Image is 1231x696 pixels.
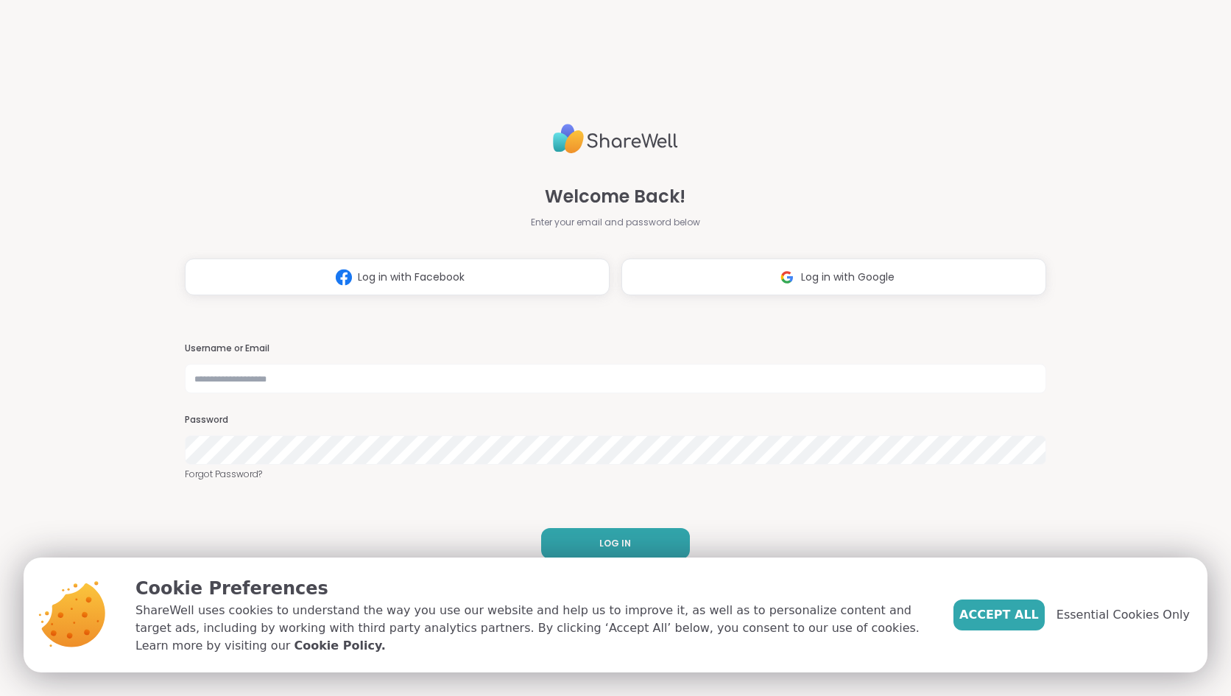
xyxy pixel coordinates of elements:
[185,414,1046,426] h3: Password
[135,602,930,655] p: ShareWell uses cookies to understand the way you use our website and help us to improve it, as we...
[185,342,1046,355] h3: Username or Email
[953,600,1045,630] button: Accept All
[541,528,690,559] button: LOG IN
[135,575,930,602] p: Cookie Preferences
[185,468,1046,481] a: Forgot Password?
[621,259,1046,295] button: Log in with Google
[185,259,610,295] button: Log in with Facebook
[1057,606,1190,624] span: Essential Cookies Only
[773,264,801,291] img: ShareWell Logomark
[531,216,700,229] span: Enter your email and password below
[294,637,385,655] a: Cookie Policy.
[358,270,465,285] span: Log in with Facebook
[553,118,678,160] img: ShareWell Logo
[801,270,895,285] span: Log in with Google
[545,183,685,210] span: Welcome Back!
[959,606,1039,624] span: Accept All
[330,264,358,291] img: ShareWell Logomark
[599,537,631,550] span: LOG IN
